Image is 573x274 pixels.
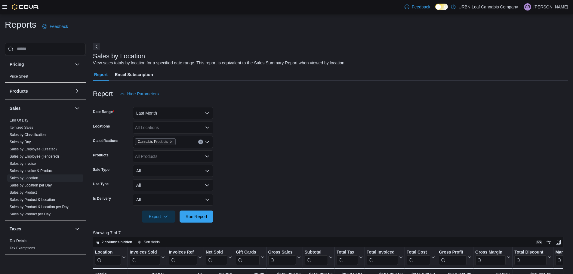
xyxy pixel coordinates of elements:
[169,249,202,265] button: Invoices Ref
[514,249,551,265] button: Total Discount
[93,230,568,236] p: Showing 7 of 7
[145,211,172,223] span: Export
[93,167,109,172] label: Sale Type
[10,169,53,173] a: Sales by Invoice & Product
[5,237,86,254] div: Taxes
[236,249,260,265] div: Gift Card Sales
[475,249,506,265] div: Gross Margin
[10,125,33,130] span: Itemized Sales
[402,1,433,13] a: Feedback
[555,239,562,246] button: Enter fullscreen
[524,3,531,11] div: Craig Ruether
[169,140,173,143] button: Remove Cannabis Products from selection in this group
[144,240,160,245] span: Sort fields
[268,249,296,255] div: Gross Sales
[133,194,213,206] button: All
[10,168,53,173] span: Sales by Invoice & Product
[304,249,332,265] button: Subtotal
[10,61,24,67] h3: Pricing
[366,249,402,265] button: Total Invoiced
[10,205,69,209] span: Sales by Product & Location per Day
[439,249,471,265] button: Gross Profit
[10,61,72,67] button: Pricing
[525,3,530,11] span: CR
[268,249,300,265] button: Gross Sales
[206,249,227,265] div: Net Sold
[95,249,126,265] button: Location
[10,105,72,111] button: Sales
[407,249,430,255] div: Total Cost
[439,249,467,265] div: Gross Profit
[205,154,210,159] button: Open list of options
[102,240,132,245] span: 2 columns hidden
[50,23,68,29] span: Feedback
[545,239,552,246] button: Display options
[336,249,362,265] button: Total Tax
[74,61,81,68] button: Pricing
[93,109,114,114] label: Date Range
[5,73,86,82] div: Pricing
[514,249,547,265] div: Total Discount
[10,74,28,79] span: Price Sheet
[186,214,207,220] span: Run Report
[10,118,28,122] a: End Of Day
[127,91,159,97] span: Hide Parameters
[10,197,55,202] span: Sales by Product & Location
[520,3,522,11] p: |
[236,249,260,255] div: Gift Cards
[534,3,568,11] p: [PERSON_NAME]
[10,147,57,151] a: Sales by Employee (Created)
[336,249,358,265] div: Total Tax
[10,239,27,243] span: Tax Details
[74,225,81,232] button: Taxes
[94,69,108,81] span: Report
[10,105,21,111] h3: Sales
[93,60,346,66] div: View sales totals by location for a specified date range. This report is equivalent to the Sales ...
[93,138,119,143] label: Classifications
[205,140,210,144] button: Open list of options
[10,140,31,144] a: Sales by Day
[205,125,210,130] button: Open list of options
[535,239,543,246] button: Keyboard shortcuts
[407,249,435,265] button: Total Cost
[10,147,57,152] span: Sales by Employee (Created)
[10,162,36,166] a: Sales by Invoice
[206,249,232,265] button: Net Sold
[135,138,176,145] span: Cannabis Products
[304,249,328,265] div: Subtotal
[118,88,161,100] button: Hide Parameters
[435,4,448,10] input: Dark Mode
[10,118,28,123] span: End Of Day
[10,198,55,202] a: Sales by Product & Location
[5,117,86,220] div: Sales
[93,196,111,201] label: Is Delivery
[206,249,227,255] div: Net Sold
[10,176,38,180] a: Sales by Location
[95,249,121,265] div: Location
[133,165,213,177] button: All
[95,249,121,255] div: Location
[10,226,72,232] button: Taxes
[475,249,506,255] div: Gross Margin
[5,19,36,31] h1: Reports
[169,249,197,265] div: Invoices Ref
[10,226,21,232] h3: Taxes
[142,211,175,223] button: Export
[459,3,518,11] p: URBN Leaf Cannabis Company
[135,239,162,246] button: Sort fields
[198,140,203,144] button: Clear input
[10,133,46,137] a: Sales by Classification
[93,153,109,158] label: Products
[169,249,197,255] div: Invoices Ref
[10,183,52,188] span: Sales by Location per Day
[304,249,328,255] div: Subtotal
[133,107,213,119] button: Last Month
[40,20,70,32] a: Feedback
[412,4,430,10] span: Feedback
[93,43,100,50] button: Next
[74,88,81,95] button: Products
[130,249,160,265] div: Invoices Sold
